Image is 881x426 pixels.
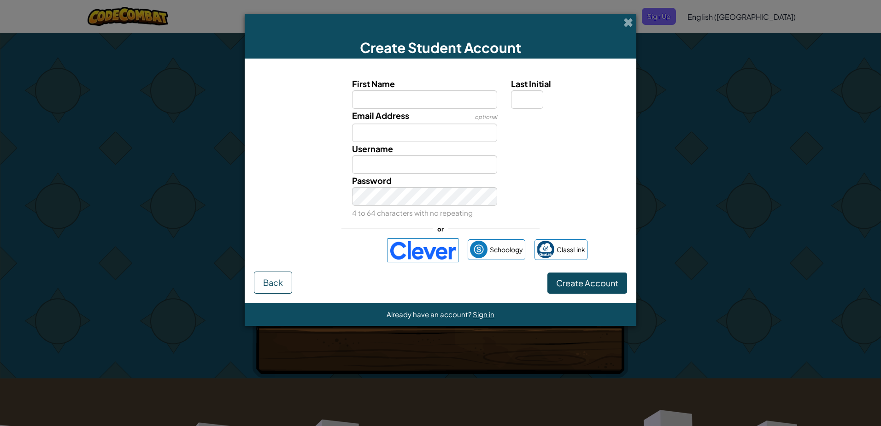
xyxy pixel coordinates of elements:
span: Back [263,277,283,288]
iframe: Sign in with Google Button [289,240,383,260]
button: Back [254,272,292,294]
span: Schoology [490,243,523,256]
span: Already have an account? [387,310,473,319]
span: Last Initial [511,78,551,89]
span: First Name [352,78,395,89]
span: ClassLink [557,243,585,256]
a: Sign in [473,310,494,319]
span: optional [475,113,497,120]
span: or [433,222,448,236]
img: schoology.png [470,241,487,258]
img: clever-logo-blue.png [388,238,458,262]
button: Create Account [547,272,627,294]
span: Password [352,175,392,186]
span: Email Address [352,110,409,121]
span: Create Account [556,278,618,288]
span: Username [352,143,393,154]
img: classlink-logo-small.png [537,241,554,258]
small: 4 to 64 characters with no repeating [352,208,473,217]
span: Create Student Account [360,39,521,56]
